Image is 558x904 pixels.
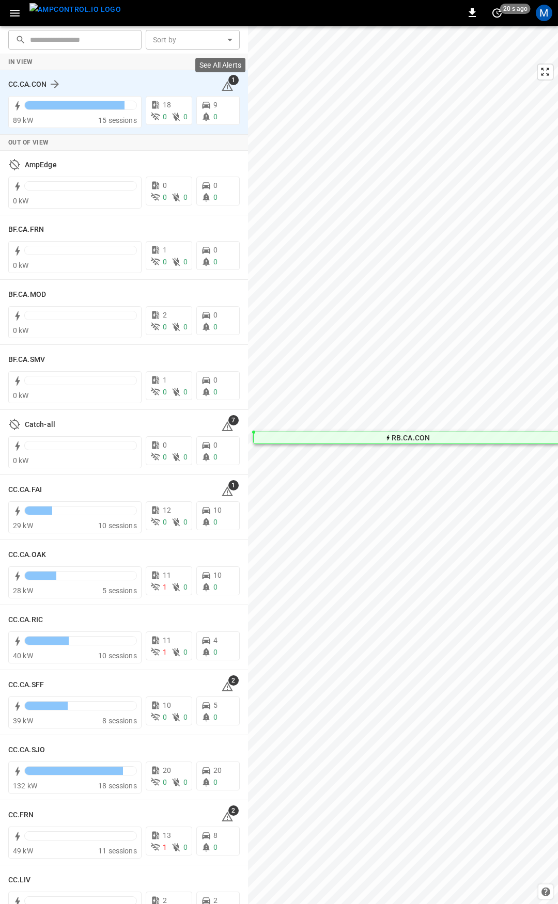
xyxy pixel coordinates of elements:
span: 0 [183,518,188,526]
span: 10 sessions [98,521,137,530]
span: 0 [183,648,188,656]
span: 4 [213,636,218,644]
span: 0 [163,181,167,189]
span: 1 [228,480,239,490]
span: 2 [228,675,239,686]
span: 0 [213,311,218,319]
span: 0 [163,388,167,396]
span: 20 s ago [500,4,531,14]
span: 0 [213,518,218,526]
span: 0 [213,453,218,461]
span: 0 [183,778,188,786]
span: 0 [163,193,167,201]
span: 0 [163,453,167,461]
span: 0 [163,713,167,721]
span: 28 kW [13,586,33,595]
span: 0 [183,258,188,266]
span: 0 [213,323,218,331]
span: 2 [163,311,167,319]
span: 5 [213,701,218,709]
span: 0 [163,441,167,449]
span: 0 [213,113,218,121]
span: 1 [163,246,167,254]
span: 40 kW [13,652,33,660]
span: 11 sessions [98,847,137,855]
span: 20 [163,766,171,774]
span: 13 [163,831,171,839]
span: 0 [163,323,167,331]
span: 0 [183,843,188,851]
h6: CC.CA.SJO [8,744,45,756]
h6: CC.CA.SFF [8,679,44,691]
img: ampcontrol.io logo [29,3,121,16]
canvas: Map [248,26,558,904]
span: 0 [213,193,218,201]
h6: CC.CA.OAK [8,549,46,561]
strong: Out of View [8,139,49,146]
span: 0 [213,246,218,254]
span: 10 [163,701,171,709]
span: 0 kW [13,261,29,269]
p: See All Alerts [199,60,241,70]
span: 1 [163,648,167,656]
span: 0 kW [13,456,29,465]
span: 0 [213,843,218,851]
span: 10 sessions [98,652,137,660]
span: 0 [183,713,188,721]
span: 89 kW [13,116,33,124]
span: 18 sessions [98,782,137,790]
div: profile-icon [536,5,552,21]
span: 11 [163,571,171,579]
span: 0 [183,583,188,591]
span: 20 [213,766,222,774]
span: 2 [228,805,239,816]
span: 0 [213,778,218,786]
span: 0 [183,388,188,396]
span: 0 [213,258,218,266]
span: 9 [213,101,218,109]
span: 7 [228,415,239,425]
span: 0 [163,258,167,266]
span: 0 [163,778,167,786]
span: 8 [213,831,218,839]
span: 0 [183,113,188,121]
span: 1 [163,583,167,591]
strong: In View [8,58,33,66]
span: 0 [213,713,218,721]
span: 132 kW [13,782,37,790]
span: 49 kW [13,847,33,855]
span: 1 [228,75,239,85]
span: 0 [183,453,188,461]
span: 0 [163,113,167,121]
button: set refresh interval [489,5,505,21]
span: 39 kW [13,717,33,725]
span: 0 [183,193,188,201]
span: 29 kW [13,521,33,530]
span: 18 [163,101,171,109]
h6: Catch-all [25,419,55,431]
span: 0 kW [13,197,29,205]
span: 0 [163,518,167,526]
h6: CC.CA.FAI [8,484,42,496]
span: 0 [213,583,218,591]
h6: BF.CA.FRN [8,224,44,235]
span: 5 sessions [102,586,137,595]
h6: CC.CA.RIC [8,614,43,626]
span: 12 [163,506,171,514]
span: 10 [213,506,222,514]
span: 0 [213,441,218,449]
h6: BF.CA.SMV [8,354,45,366]
h6: AmpEdge [25,160,57,171]
span: 11 [163,636,171,644]
span: 0 kW [13,326,29,335]
span: 10 [213,571,222,579]
h6: BF.CA.MOD [8,289,46,300]
h6: CC.FRN [8,810,34,821]
span: 15 sessions [98,116,137,124]
span: 8 sessions [102,717,137,725]
span: 1 [163,843,167,851]
span: 0 [213,388,218,396]
span: 0 kW [13,391,29,400]
span: 1 [163,376,167,384]
span: 0 [213,181,218,189]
